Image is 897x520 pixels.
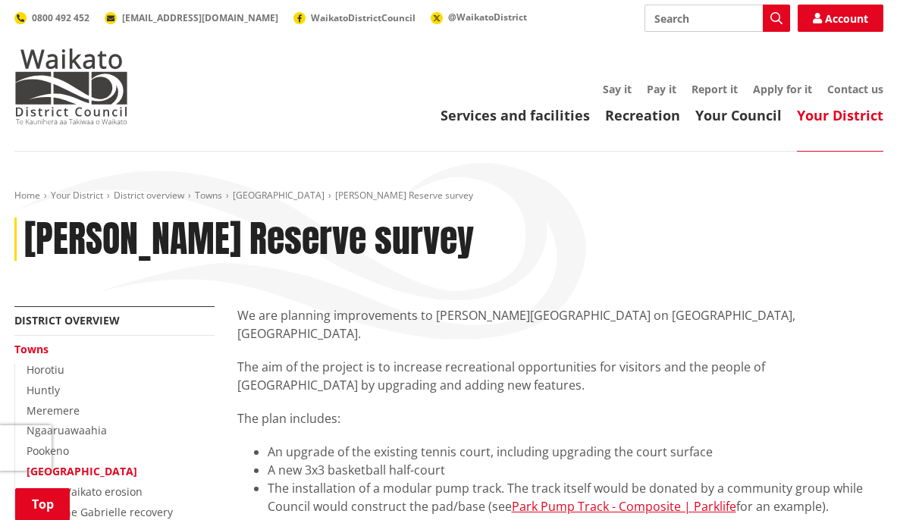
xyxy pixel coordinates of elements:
a: Horotiu [27,362,64,377]
a: Port Waikato erosion [38,484,143,499]
a: Say it [603,82,632,96]
p: The plan includes: [237,409,883,428]
a: Contact us [827,82,883,96]
a: Home [14,189,40,202]
nav: breadcrumb [14,190,883,202]
a: Cyclone Gabrielle recovery [38,505,173,519]
span: [EMAIL_ADDRESS][DOMAIN_NAME] [122,11,278,24]
a: Recreation [605,106,680,124]
a: Meremere [27,403,80,418]
a: Huntly [27,383,60,397]
a: [GEOGRAPHIC_DATA] [27,464,137,478]
li: A new 3x3 basketball half-court [268,461,883,479]
a: Apply for it [753,82,812,96]
a: Towns [14,342,49,356]
a: District overview [14,313,120,327]
a: [EMAIL_ADDRESS][DOMAIN_NAME] [105,11,278,24]
span: WaikatoDistrictCouncil [311,11,416,24]
span: @WaikatoDistrict [448,11,527,23]
a: Your District [51,189,103,202]
p: We are planning improvements to [PERSON_NAME][GEOGRAPHIC_DATA] on [GEOGRAPHIC_DATA], [GEOGRAPHIC_... [237,306,883,343]
a: Services and facilities [441,106,590,124]
p: The aim of the project is to increase recreational opportunities for visitors and the people of [... [237,358,883,394]
h1: [PERSON_NAME] Reserve survey [24,218,474,262]
li: The installation of a modular pump track. The track itself would be donated by a community group ... [268,479,883,515]
input: Search input [645,5,790,32]
a: Report it [692,82,738,96]
a: Your Council [695,106,782,124]
a: 0800 492 452 [14,11,89,24]
span: 0800 492 452 [32,11,89,24]
a: Top [15,488,70,520]
a: Park Pump Track - Composite | Parklife [512,498,736,515]
a: Towns [195,189,222,202]
img: Waikato District Council - Te Kaunihera aa Takiwaa o Waikato [14,49,128,124]
iframe: Messenger Launcher [827,456,882,511]
a: @WaikatoDistrict [431,11,527,23]
a: Pay it [647,82,676,96]
a: WaikatoDistrictCouncil [293,11,416,24]
li: An upgrade of the existing tennis court, including upgrading the court surface [268,443,883,461]
a: [GEOGRAPHIC_DATA] [233,189,325,202]
a: Account [798,5,883,32]
span: [PERSON_NAME] Reserve survey [335,189,473,202]
a: Your District [797,106,883,124]
a: Ngaaruawaahia [27,423,107,437]
a: District overview [114,189,184,202]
